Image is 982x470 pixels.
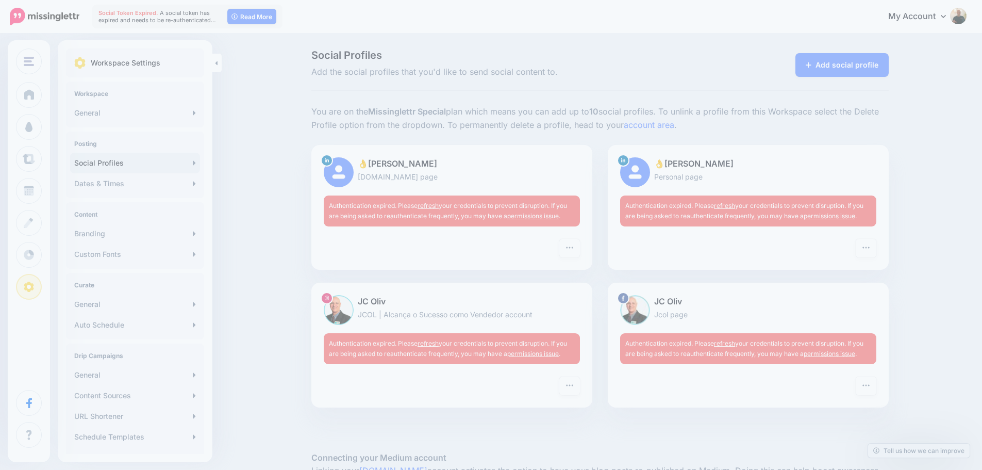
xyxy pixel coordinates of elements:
[70,315,200,335] a: Auto Schedule
[329,202,567,220] span: Authentication expired. Please your credentials to prevent disruption. If you are being asked to ...
[620,157,650,187] img: user_default_image.png
[74,352,196,360] h4: Drip Campaigns
[70,385,200,406] a: Content Sources
[868,444,970,458] a: Tell us how we can improve
[74,210,196,218] h4: Content
[74,90,196,98] h4: Workspace
[311,105,889,132] p: You are on the plan which means you can add up to social profiles. To unlink a profile from this ...
[418,202,439,209] a: refresh
[804,350,855,358] a: permissions issue
[620,295,876,309] p: JC Oliv
[620,295,650,325] img: 355661658_736778635120026_8427961421145733248_n-bsa153225.jpg
[625,339,863,358] span: Authentication expired. Please your credentials to prevent disruption. If you are being asked to ...
[589,106,598,117] b: 10
[70,447,200,468] a: Content Templates
[795,53,889,77] a: Add social profile
[878,4,967,29] a: My Account
[70,223,200,244] a: Branding
[368,106,446,117] b: Missinglettr Special
[70,294,200,315] a: General
[624,120,674,130] a: account area
[507,350,559,358] a: permissions issue
[714,339,735,347] a: refresh
[311,451,889,464] h5: Connecting your Medium account
[98,9,216,24] span: A social token has expired and needs to be re-authenticated…
[70,427,200,447] a: Schedule Templates
[70,365,200,385] a: General
[714,202,735,209] a: refresh
[70,153,200,173] a: Social Profiles
[98,9,158,17] span: Social Token Expired.
[70,103,200,123] a: General
[329,339,567,358] span: Authentication expired. Please your credentials to prevent disruption. If you are being asked to ...
[620,157,876,171] p: 👌[PERSON_NAME]
[311,50,691,60] span: Social Profiles
[324,295,354,325] img: 355495424_708561704608296_608864914917910048_n-bsa153226.jpg
[24,57,34,66] img: menu.png
[227,9,276,24] a: Read More
[620,309,876,320] p: Jcol page
[70,244,200,265] a: Custom Fonts
[324,157,580,171] p: 👌[PERSON_NAME]
[74,57,86,69] img: settings.png
[620,171,876,183] p: Personal page
[10,8,79,25] img: Missinglettr
[324,309,580,320] p: JCOL | Alcança o Sucesso como Vendedor account
[324,171,580,183] p: [DOMAIN_NAME] page
[324,295,580,309] p: JC Oliv
[804,212,855,220] a: permissions issue
[91,57,160,69] p: Workspace Settings
[324,157,354,187] img: user_default_image.png
[625,202,863,220] span: Authentication expired. Please your credentials to prevent disruption. If you are being asked to ...
[70,173,200,194] a: Dates & Times
[311,66,691,79] span: Add the social profiles that you'd like to send social content to.
[507,212,559,220] a: permissions issue
[418,339,439,347] a: refresh
[74,140,196,148] h4: Posting
[74,281,196,289] h4: Curate
[70,406,200,427] a: URL Shortener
